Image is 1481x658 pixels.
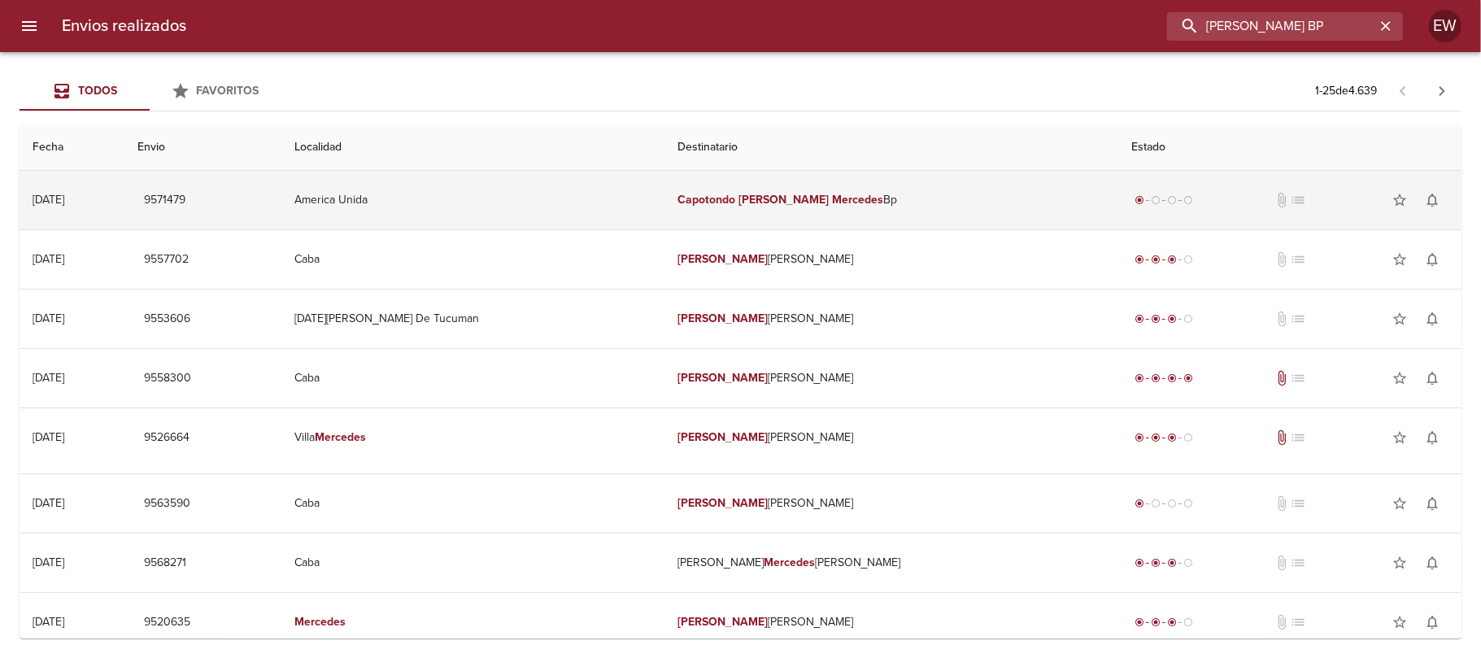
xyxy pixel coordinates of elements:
button: Activar notificaciones [1416,421,1448,454]
span: radio_button_unchecked [1167,499,1177,508]
td: [PERSON_NAME] [664,474,1118,533]
span: 9558300 [144,368,191,389]
div: [DATE] [33,193,64,207]
span: star_border [1392,251,1408,268]
span: radio_button_unchecked [1183,558,1193,568]
span: notifications_none [1424,555,1440,571]
em: Mercedes [315,430,366,444]
em: [PERSON_NAME] [677,252,768,266]
span: No tiene documentos adjuntos [1274,192,1290,208]
em: Mercedes [294,615,346,629]
div: [DATE] [33,430,64,444]
button: Activar notificaciones [1416,184,1448,216]
span: radio_button_unchecked [1183,314,1193,324]
td: [PERSON_NAME] [664,230,1118,289]
span: radio_button_checked [1167,373,1177,383]
button: 9563590 [137,489,197,519]
td: Caba [281,230,664,289]
span: 9563590 [144,494,190,514]
span: radio_button_checked [1135,373,1144,383]
span: No tiene documentos adjuntos [1274,311,1290,327]
button: Agregar a favoritos [1383,243,1416,276]
span: radio_button_checked [1135,433,1144,442]
span: radio_button_unchecked [1183,433,1193,442]
button: 9553606 [137,304,197,334]
em: [PERSON_NAME] [677,496,768,510]
button: Activar notificaciones [1416,303,1448,335]
div: En viaje [1131,429,1196,446]
span: radio_button_checked [1135,617,1144,627]
span: radio_button_unchecked [1183,255,1193,264]
span: radio_button_checked [1151,314,1161,324]
span: star_border [1392,370,1408,386]
span: radio_button_checked [1151,255,1161,264]
span: radio_button_checked [1183,373,1193,383]
span: notifications_none [1424,495,1440,512]
button: 9568271 [137,548,193,578]
div: Entregado [1131,370,1196,386]
th: Fecha [20,124,124,171]
em: Mercedes [764,556,815,569]
span: radio_button_checked [1167,433,1177,442]
span: notifications_none [1424,251,1440,268]
td: [PERSON_NAME] [664,408,1118,467]
span: notifications_none [1424,192,1440,208]
div: [DATE] [33,556,64,569]
span: 9553606 [144,309,190,329]
td: [PERSON_NAME] [PERSON_NAME] [664,534,1118,592]
span: radio_button_checked [1135,314,1144,324]
span: radio_button_checked [1151,433,1161,442]
span: No tiene documentos adjuntos [1274,495,1290,512]
button: Activar notificaciones [1416,547,1448,579]
span: 9526664 [144,428,189,448]
em: [PERSON_NAME] [738,193,829,207]
button: 9557702 [137,245,195,275]
td: America Unida [281,171,664,229]
button: Agregar a favoritos [1383,184,1416,216]
span: radio_button_checked [1167,255,1177,264]
span: Todos [78,84,117,98]
button: 9526664 [137,423,196,453]
button: 9520635 [137,608,197,638]
button: Agregar a favoritos [1383,362,1416,394]
span: radio_button_unchecked [1183,617,1193,627]
div: [DATE] [33,496,64,510]
span: No tiene documentos adjuntos [1274,555,1290,571]
span: 9568271 [144,553,186,573]
span: radio_button_checked [1151,617,1161,627]
span: No tiene pedido asociado [1290,311,1306,327]
span: No tiene pedido asociado [1290,251,1306,268]
button: Activar notificaciones [1416,606,1448,638]
th: Estado [1118,124,1461,171]
td: Caba [281,474,664,533]
em: [PERSON_NAME] [677,312,768,325]
div: Tabs Envios [20,72,280,111]
span: No tiene pedido asociado [1290,555,1306,571]
span: No tiene pedido asociado [1290,370,1306,386]
em: Capotondo [677,193,735,207]
span: 9571479 [144,190,185,211]
span: notifications_none [1424,429,1440,446]
span: radio_button_checked [1167,314,1177,324]
span: notifications_none [1424,614,1440,630]
button: Agregar a favoritos [1383,421,1416,454]
td: Caba [281,349,664,407]
button: menu [10,7,49,46]
span: notifications_none [1424,370,1440,386]
span: star_border [1392,429,1408,446]
span: star_border [1392,495,1408,512]
th: Destinatario [664,124,1118,171]
span: radio_button_checked [1167,558,1177,568]
span: No tiene pedido asociado [1290,192,1306,208]
span: radio_button_unchecked [1183,195,1193,205]
span: radio_button_checked [1135,558,1144,568]
button: Activar notificaciones [1416,487,1448,520]
th: Localidad [281,124,664,171]
span: radio_button_unchecked [1151,499,1161,508]
div: [DATE] [33,371,64,385]
td: [PERSON_NAME] [664,349,1118,407]
span: No tiene documentos adjuntos [1274,251,1290,268]
div: EW [1429,10,1461,42]
span: star_border [1392,311,1408,327]
button: Activar notificaciones [1416,243,1448,276]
